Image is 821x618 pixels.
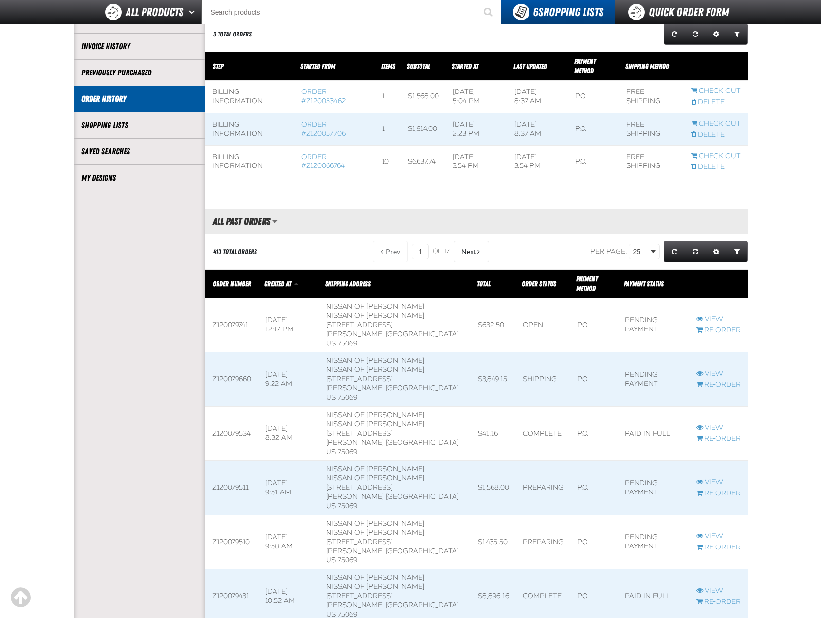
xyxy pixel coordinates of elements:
[326,519,424,527] b: Nissan of [PERSON_NAME]
[401,145,446,178] td: $6,637.74
[471,298,516,352] td: $632.50
[568,145,620,178] td: P.O.
[446,81,508,113] td: [DATE] 5:04 PM
[696,423,741,433] a: View Z120079534 order
[508,81,569,113] td: [DATE] 8:37 AM
[568,113,620,145] td: P.O.
[326,311,424,320] span: Nissan of [PERSON_NAME]
[326,601,384,609] span: [PERSON_NAME]
[386,330,459,338] span: [GEOGRAPHIC_DATA]
[620,145,684,178] td: Free Shipping
[691,119,741,128] a: Continue checkout started from Z120057706
[696,435,741,444] a: Re-Order Z120079534 order
[10,587,31,608] div: Scroll to the top
[696,586,741,596] a: View Z120079431 order
[618,461,689,515] td: Pending payment
[205,216,270,227] h2: All Past Orders
[386,601,459,609] span: [GEOGRAPHIC_DATA]
[212,120,288,139] div: Billing Information
[375,113,401,145] td: 1
[213,62,223,70] span: Step
[326,393,336,401] span: US
[338,339,357,347] bdo: 75069
[81,172,198,183] a: My Designs
[381,62,395,70] span: Items
[258,515,319,569] td: [DATE] 9:50 AM
[205,352,258,406] td: Z120079660
[205,298,258,352] td: Z120079741
[213,247,257,256] div: 410 Total Orders
[696,315,741,324] a: View Z120079741 order
[508,145,569,178] td: [DATE] 3:54 PM
[126,3,183,21] span: All Products
[696,326,741,335] a: Re-Order Z120079741 order
[446,145,508,178] td: [DATE] 3:54 PM
[516,352,570,406] td: Shipping
[407,62,430,70] a: Subtotal
[338,502,357,510] bdo: 75069
[516,406,570,460] td: Complete
[696,369,741,379] a: View Z120079660 order
[618,298,689,352] td: Pending payment
[81,120,198,131] a: Shopping Lists
[568,81,620,113] td: P.O.
[338,448,357,456] bdo: 75069
[664,23,685,45] a: Refresh grid action
[375,145,401,178] td: 10
[326,339,336,347] span: US
[81,146,198,157] a: Saved Searches
[570,298,618,352] td: P.O.
[516,298,570,352] td: Open
[477,280,491,288] a: Total
[338,393,357,401] bdo: 75069
[691,130,741,140] a: Delete checkout started from Z120057706
[326,528,424,537] span: Nissan of [PERSON_NAME]
[618,406,689,460] td: Paid in full
[433,247,450,256] span: of 17
[326,302,424,310] b: Nissan of [PERSON_NAME]
[264,280,291,288] span: Created At
[633,247,649,257] span: 25
[533,5,603,19] span: Shopping Lists
[508,113,569,145] td: [DATE] 8:37 AM
[570,461,618,515] td: P.O.
[516,515,570,569] td: Preparing
[691,152,741,161] a: Continue checkout started from Z120066764
[452,62,478,70] a: Started At
[454,241,489,262] button: Next Page
[301,153,345,170] a: Order #Z120066764
[691,98,741,107] a: Delete checkout started from Z120053462
[696,598,741,607] a: Re-Order Z120079431 order
[326,492,384,501] span: [PERSON_NAME]
[471,515,516,569] td: $1,435.50
[326,465,424,473] b: Nissan of [PERSON_NAME]
[205,515,258,569] td: Z120079510
[81,67,198,78] a: Previously Purchased
[386,438,459,447] span: [GEOGRAPHIC_DATA]
[386,547,459,555] span: [GEOGRAPHIC_DATA]
[326,592,393,600] span: [STREET_ADDRESS]
[338,556,357,564] bdo: 75069
[690,270,748,298] th: Row actions
[326,356,424,364] b: Nissan of [PERSON_NAME]
[301,88,346,105] a: Order #Z120053462
[212,153,288,171] div: Billing Information
[212,88,288,106] div: Billing Information
[533,5,538,19] strong: 6
[522,280,556,288] a: Order Status
[326,538,393,546] span: [STREET_ADDRESS]
[696,381,741,390] a: Re-Order Z120079660 order
[513,62,547,70] a: Last Updated
[326,384,384,392] span: [PERSON_NAME]
[300,62,335,70] span: Started From
[326,429,393,437] span: [STREET_ADDRESS]
[326,365,424,374] span: Nissan of [PERSON_NAME]
[706,241,727,262] a: Expand or Collapse Grid Settings
[326,556,336,564] span: US
[516,461,570,515] td: Preparing
[471,352,516,406] td: $3,849.15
